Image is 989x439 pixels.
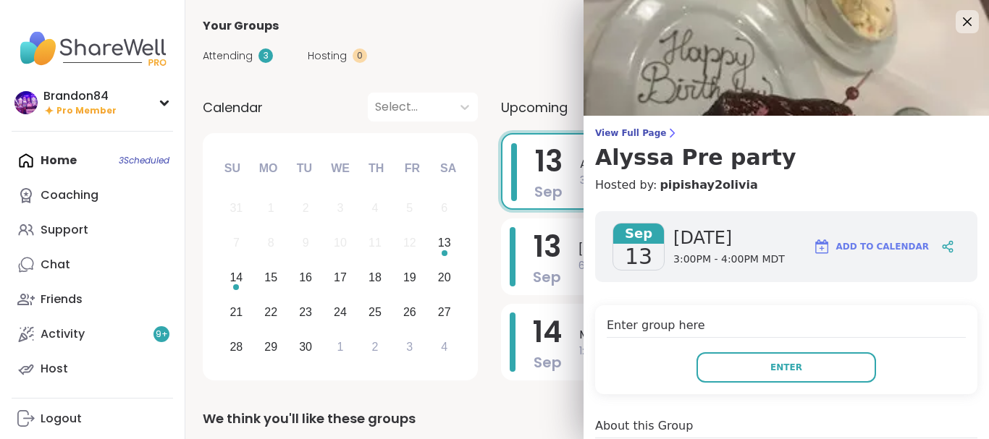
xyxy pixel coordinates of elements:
div: Logout [41,411,82,427]
div: 18 [369,268,382,287]
a: View Full PageAlyssa Pre party [595,127,977,171]
div: Choose Wednesday, September 24th, 2025 [325,297,356,328]
div: Choose Sunday, September 21st, 2025 [221,297,252,328]
div: 26 [403,302,416,322]
span: Upcoming [501,98,568,117]
div: 21 [230,302,243,322]
div: Not available Sunday, September 7th, 2025 [221,228,252,259]
div: 13 [438,233,451,252]
div: 19 [403,268,416,287]
span: 13 [535,141,563,182]
div: Host [41,361,68,377]
div: 6 [441,198,447,218]
div: 10 [334,233,347,252]
div: Choose Wednesday, September 17th, 2025 [325,263,356,294]
div: Choose Monday, September 29th, 2025 [256,331,287,362]
div: 3 [337,198,344,218]
div: month 2025-09 [219,191,461,364]
div: Choose Sunday, September 28th, 2025 [221,331,252,362]
div: Choose Saturday, October 4th, 2025 [429,331,460,362]
div: Choose Thursday, September 25th, 2025 [360,297,391,328]
div: 7 [233,233,240,252]
div: Activity [41,326,85,342]
div: Not available Monday, September 1st, 2025 [256,193,287,224]
span: 14 [533,312,562,352]
div: Sa [432,153,464,184]
div: Choose Thursday, October 2nd, 2025 [360,331,391,362]
a: Host [12,351,173,386]
div: Choose Friday, September 19th, 2025 [394,263,425,294]
span: Sep [534,182,563,202]
span: Sep [534,352,562,372]
div: Chat [41,257,70,273]
h4: About this Group [595,417,693,435]
div: 22 [264,302,277,322]
h4: Enter group here [607,317,966,338]
span: Hosting [308,48,347,64]
div: 2 [371,337,378,357]
span: Enter [770,361,802,374]
span: [PERSON_NAME]'s 25th Birthday!: Keeper of the Realms [578,241,946,258]
div: Choose Saturday, September 27th, 2025 [429,297,460,328]
div: 8 [268,233,274,252]
div: 20 [438,268,451,287]
div: 11 [369,233,382,252]
div: Choose Sunday, September 14th, 2025 [221,263,252,294]
div: 9 [303,233,309,252]
div: 15 [264,268,277,287]
div: 17 [334,268,347,287]
span: 9 + [156,328,168,341]
span: Midnight snack n chat [579,326,946,344]
div: Not available Thursday, September 4th, 2025 [360,193,391,224]
div: Not available Wednesday, September 3rd, 2025 [325,193,356,224]
div: Choose Friday, September 26th, 2025 [394,297,425,328]
div: Choose Tuesday, September 23rd, 2025 [290,297,321,328]
div: Coaching [41,187,98,203]
div: Choose Thursday, September 18th, 2025 [360,263,391,294]
div: Su [216,153,248,184]
div: Choose Wednesday, October 1st, 2025 [325,331,356,362]
h4: Hosted by: [595,176,977,194]
span: Sep [533,267,561,287]
span: [DATE] [673,226,785,250]
h3: Alyssa Pre party [595,145,977,171]
div: Not available Friday, September 12th, 2025 [394,228,425,259]
span: 13 [534,226,561,267]
a: Logout [12,401,173,436]
span: View Full Page [595,127,977,139]
div: 3 [406,337,413,357]
div: Friends [41,291,83,307]
div: Choose Tuesday, September 30th, 2025 [290,331,321,362]
div: Not available Tuesday, September 2nd, 2025 [290,193,321,224]
div: 24 [334,302,347,322]
span: Add to Calendar [836,240,929,253]
span: 3:00PM - 4:00PM MDT [673,252,785,267]
div: Not available Wednesday, September 10th, 2025 [325,228,356,259]
img: ShareWell Logomark [813,238,830,255]
div: 31 [230,198,243,218]
div: 12 [403,233,416,252]
div: Choose Monday, September 22nd, 2025 [256,297,287,328]
div: Choose Monday, September 15th, 2025 [256,263,287,294]
div: We think you'll like these groups [203,409,972,429]
div: Choose Saturday, September 20th, 2025 [429,263,460,294]
span: Alyssa Pre party [580,155,944,173]
span: Calendar [203,98,263,117]
div: 30 [299,337,312,357]
span: 13 [625,244,652,270]
span: Attending [203,48,253,64]
div: Brandon84 [43,88,117,104]
img: ShareWell Nav Logo [12,23,173,74]
div: Choose Saturday, September 13th, 2025 [429,228,460,259]
a: Activity9+ [12,317,173,351]
button: Enter [696,352,876,383]
div: 2 [303,198,309,218]
div: Not available Monday, September 8th, 2025 [256,228,287,259]
span: Your Groups [203,17,279,35]
div: 23 [299,302,312,322]
div: Tu [288,153,320,184]
div: 28 [230,337,243,357]
div: Not available Tuesday, September 9th, 2025 [290,228,321,259]
span: 1:30AM - 2:30AM MDT [579,344,946,359]
span: 3:00PM - 4:00PM MDT [580,173,944,188]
